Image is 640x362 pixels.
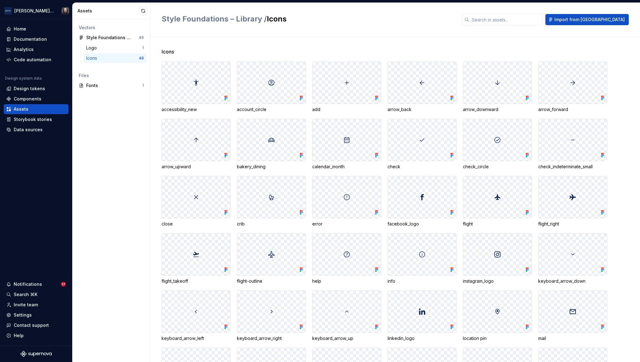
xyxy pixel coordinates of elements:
div: accessibility_new [162,106,231,113]
div: [PERSON_NAME] Airlines [14,8,54,14]
div: Icons [86,55,100,61]
button: Notifications17 [4,279,68,289]
div: keyboard_arrow_down [538,278,607,284]
button: [PERSON_NAME] AirlinesTeunis Vorsteveld [1,4,71,17]
div: flight-outline [237,278,306,284]
div: Contact support [14,322,49,328]
div: Home [14,26,26,32]
div: 1 [142,83,144,88]
div: check_indeterminate_small [538,164,607,170]
a: Home [4,24,68,34]
div: Storybook stories [14,116,52,123]
div: arrow_back [388,106,457,113]
img: Teunis Vorsteveld [62,7,69,15]
button: Help [4,331,68,341]
input: Search in assets... [469,14,543,25]
div: Components [14,96,41,102]
div: mail [538,335,607,341]
span: 17 [61,282,66,287]
div: keyboard_arrow_up [312,335,381,341]
div: 1 [142,45,144,50]
div: instagram_logo [463,278,532,284]
div: location pin [463,335,532,341]
div: Assets [14,106,28,112]
div: check_circle [463,164,532,170]
div: account_circle [237,106,306,113]
a: Settings [4,310,68,320]
div: arrow_upward [162,164,231,170]
div: crib [237,221,306,227]
svg: Supernova Logo [21,351,52,357]
img: f0306bc8-3074-41fb-b11c-7d2e8671d5eb.png [4,7,12,15]
div: Documentation [14,36,47,42]
a: Assets [4,104,68,114]
div: Design system data [5,76,42,81]
div: close [162,221,231,227]
div: Invite team [14,302,38,308]
a: Data sources [4,125,68,135]
a: Logo1 [84,43,146,53]
div: keyboard_arrow_right [237,335,306,341]
div: 49 [139,35,144,40]
h2: Icons [162,14,454,24]
a: Code automation [4,55,68,65]
div: Assets [78,8,139,14]
span: Import from [GEOGRAPHIC_DATA] [554,16,625,23]
div: linkedin_logo [388,335,457,341]
div: info [388,278,457,284]
a: Style Foundations – Library49 [76,33,146,43]
div: Data sources [14,127,43,133]
div: Search ⌘K [14,291,37,298]
div: flight_right [538,221,607,227]
a: Analytics [4,44,68,54]
a: Components [4,94,68,104]
button: Contact support [4,320,68,330]
div: Notifications [14,281,42,287]
div: check [388,164,457,170]
a: Documentation [4,34,68,44]
div: Settings [14,312,32,318]
div: Analytics [14,46,34,53]
div: Vectors [79,25,144,31]
a: Icons48 [84,53,146,63]
div: keyboard_arrow_left [162,335,231,341]
span: Style Foundations – Library / [162,14,267,23]
div: Fonts [86,82,142,89]
div: help [312,278,381,284]
div: Design tokens [14,86,45,92]
a: Storybook stories [4,114,68,124]
div: calendar_month [312,164,381,170]
div: flight_takeoff [162,278,231,284]
div: 48 [139,56,144,61]
div: flight [463,221,532,227]
button: Import from [GEOGRAPHIC_DATA] [545,14,629,25]
button: Search ⌘K [4,290,68,299]
div: Help [14,332,24,339]
a: Invite team [4,300,68,310]
div: Style Foundations – Library [86,35,133,41]
div: Code automation [14,57,51,63]
a: Design tokens [4,84,68,94]
div: error [312,221,381,227]
div: arrow_forward [538,106,607,113]
a: Fonts1 [76,81,146,90]
div: Logo [86,45,99,51]
div: facebook_logo [388,221,457,227]
div: bakery_dining [237,164,306,170]
div: Files [79,72,144,79]
div: add [312,106,381,113]
span: Icons [162,48,174,55]
div: arrow_downward [463,106,532,113]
